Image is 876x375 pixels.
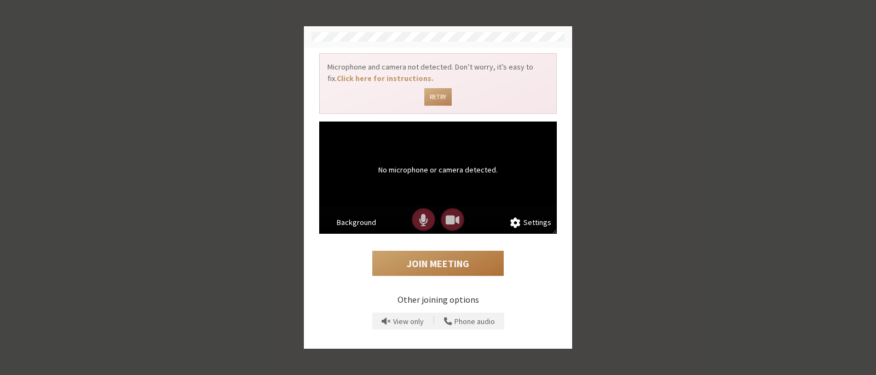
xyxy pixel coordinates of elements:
[325,217,376,228] button: Background
[337,73,434,83] a: Click here for instructions.
[378,164,498,176] div: No microphone or camera detected.
[424,88,451,106] button: Retry
[433,314,435,328] span: |
[372,251,504,276] button: Join Meeting
[327,61,549,84] p: Microphone and camera not detected. Don’t worry, it’s easy to fix.
[454,318,495,326] span: Phone audio
[440,313,499,330] button: Use your phone for mic and speaker while you view the meeting on this device.
[510,217,551,229] button: Settings
[441,208,464,232] button: No camera detected.
[412,208,435,232] button: No microphone detected.
[378,313,428,330] button: Prevent echo when there is already an active mic and speaker in the room.
[393,318,424,326] span: View only
[319,293,557,306] p: Other joining options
